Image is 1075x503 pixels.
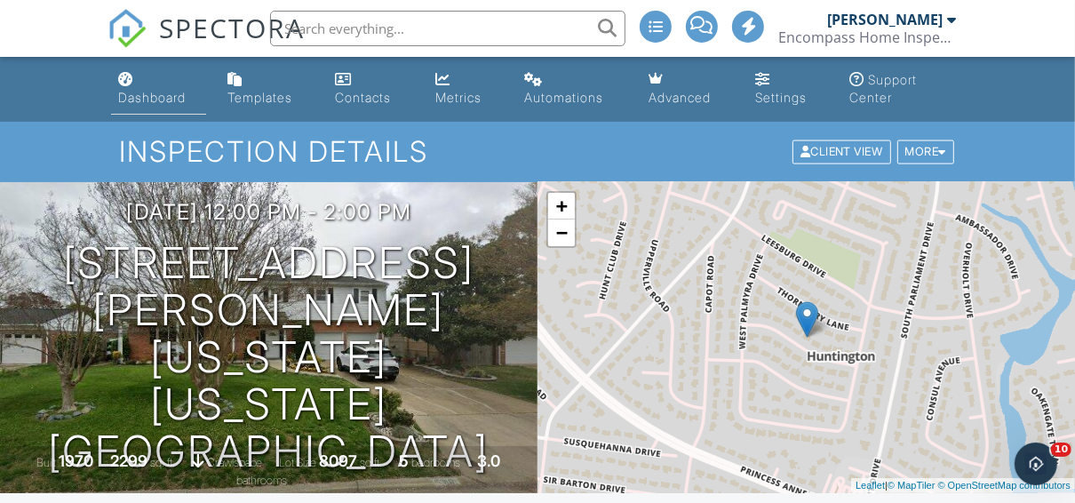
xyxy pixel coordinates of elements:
[28,240,509,475] h1: [STREET_ADDRESS][PERSON_NAME][US_STATE] [US_STATE][GEOGRAPHIC_DATA]
[849,72,917,105] div: Support Center
[111,64,206,115] a: Dashboard
[119,136,956,167] h1: Inspection Details
[897,140,955,164] div: More
[320,451,358,470] div: 8097
[938,480,1071,491] a: © OpenStreetMap contributors
[335,90,391,105] div: Contacts
[792,140,891,164] div: Client View
[208,456,263,469] span: crawlspace
[842,64,964,115] a: Support Center
[649,90,711,105] div: Advanced
[1051,443,1071,457] span: 10
[888,480,936,491] a: © MapTiler
[748,64,828,115] a: Settings
[60,451,94,470] div: 1970
[37,456,57,469] span: Built
[778,28,956,46] div: Encompass Home Inspections, LLC
[400,451,410,470] div: 5
[478,451,501,470] div: 3.0
[1015,443,1057,485] iframe: Intercom live chat
[227,90,292,105] div: Templates
[827,11,943,28] div: [PERSON_NAME]
[126,200,411,224] h3: [DATE] 12:00 pm - 2:00 pm
[412,456,461,469] span: bedrooms
[107,9,147,48] img: The Best Home Inspection Software - Spectora
[518,64,628,115] a: Automations (Advanced)
[851,478,1075,493] div: |
[548,220,575,246] a: Zoom out
[856,480,885,491] a: Leaflet
[107,24,305,61] a: SPECTORA
[220,64,314,115] a: Templates
[328,64,414,115] a: Contacts
[111,451,148,470] div: 2299
[428,64,504,115] a: Metrics
[361,456,383,469] span: sq.ft.
[118,90,186,105] div: Dashboard
[435,90,482,105] div: Metrics
[548,193,575,220] a: Zoom in
[755,90,807,105] div: Settings
[280,456,317,469] span: Lot Size
[270,11,625,46] input: Search everything...
[236,474,287,487] span: bathrooms
[525,90,604,105] div: Automations
[159,9,305,46] span: SPECTORA
[641,64,734,115] a: Advanced
[791,144,896,157] a: Client View
[151,456,176,469] span: sq. ft.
